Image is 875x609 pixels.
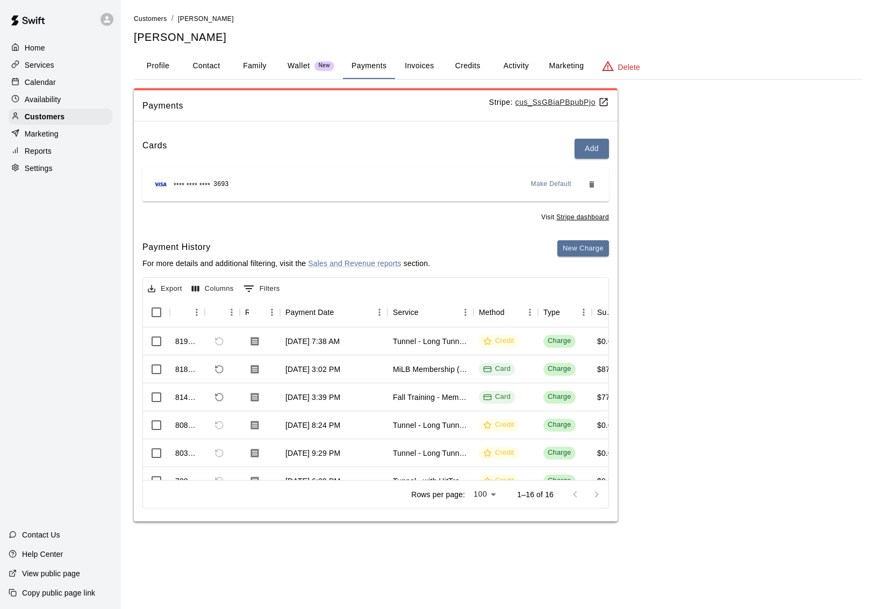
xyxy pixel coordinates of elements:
[9,126,112,142] a: Marketing
[25,146,52,156] p: Reports
[419,305,434,320] button: Sort
[22,549,63,560] p: Help Center
[517,489,554,500] p: 1–16 of 16
[245,415,264,435] button: Download Receipt
[597,392,621,403] div: $77.65
[134,53,182,79] button: Profile
[25,60,54,70] p: Services
[170,297,205,327] div: Id
[9,91,112,108] a: Availability
[285,364,340,375] div: Sep 15, 2025 at 3:02 PM
[308,259,401,268] a: Sales and Revenue reports
[142,139,167,159] h6: Cards
[245,471,264,491] button: Download Receipt
[245,297,249,327] div: Receipt
[548,392,571,402] div: Charge
[285,336,340,347] div: Sep 16, 2025 at 7:38 AM
[489,97,609,108] p: Stripe:
[189,281,236,297] button: Select columns
[483,336,514,346] div: Credit
[597,420,616,431] div: $0.00
[25,163,53,174] p: Settings
[393,420,468,431] div: Tunnel - Long Tunnel (No HitTrax)
[483,392,511,402] div: Card
[210,388,228,406] span: Refund payment
[557,240,609,257] button: New Charge
[9,109,112,125] a: Customers
[393,448,468,458] div: Tunnel - Long Tunnel (No HitTrax)
[241,280,283,297] button: Show filters
[597,364,621,375] div: $87.00
[9,160,112,176] div: Settings
[9,57,112,73] a: Services
[9,40,112,56] div: Home
[288,60,310,71] p: Wallet
[285,476,340,486] div: Aug 31, 2025 at 6:29 PM
[443,53,492,79] button: Credits
[548,420,571,430] div: Charge
[175,476,199,486] div: 788252
[483,364,511,374] div: Card
[145,281,185,297] button: Export
[597,297,614,327] div: Subtotal
[543,297,560,327] div: Type
[245,332,264,351] button: Download Receipt
[597,336,616,347] div: $0.00
[393,336,468,347] div: Tunnel - Long Tunnel (No HitTrax)
[540,53,592,79] button: Marketing
[210,360,228,378] span: Refund payment
[531,179,572,190] span: Make Default
[285,297,334,327] div: Payment Date
[240,297,280,327] div: Receipt
[483,448,514,458] div: Credit
[151,179,170,190] img: Credit card brand logo
[483,476,514,486] div: Credit
[22,568,80,579] p: View public page
[618,62,640,73] p: Delete
[142,99,489,113] span: Payments
[388,297,474,327] div: Service
[210,305,225,320] button: Sort
[371,304,388,320] button: Menu
[182,53,231,79] button: Contact
[280,297,388,327] div: Payment Date
[411,489,465,500] p: Rows per page:
[548,364,571,374] div: Charge
[210,444,228,462] span: Refund payment
[210,416,228,434] span: Refund payment
[393,297,419,327] div: Service
[245,388,264,407] button: Download Receipt
[134,53,862,79] div: basic tabs example
[178,15,234,23] span: [PERSON_NAME]
[505,305,520,320] button: Sort
[548,476,571,486] div: Charge
[175,305,190,320] button: Sort
[134,15,167,23] span: Customers
[210,472,228,490] span: Refund payment
[395,53,443,79] button: Invoices
[9,74,112,90] a: Calendar
[285,448,340,458] div: Sep 7, 2025 at 9:29 PM
[22,529,60,540] p: Contact Us
[515,98,609,106] a: cus_SsGBiaPBpubPjo
[213,179,228,190] span: 3693
[210,332,228,350] span: Refund payment
[25,42,45,53] p: Home
[538,297,592,327] div: Type
[175,336,199,347] div: 819364
[175,392,199,403] div: 814526
[575,139,609,159] button: Add
[597,476,616,486] div: $0.00
[393,392,468,403] div: Fall Training - Member Add-on (Arsenal)
[334,305,349,320] button: Sort
[25,94,61,105] p: Availability
[25,128,59,139] p: Marketing
[171,13,174,24] li: /
[134,30,862,45] h5: [PERSON_NAME]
